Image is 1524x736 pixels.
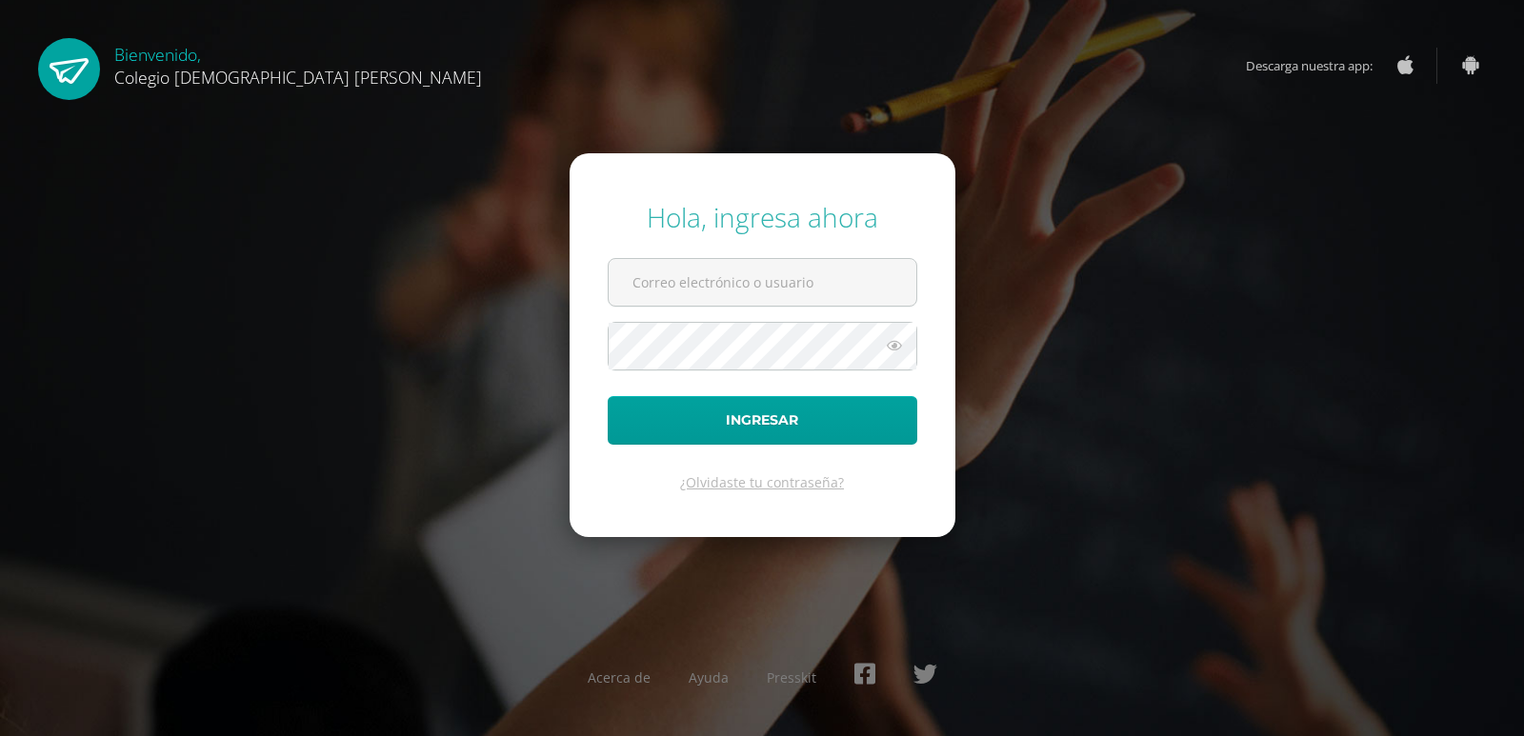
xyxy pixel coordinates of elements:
a: ¿Olvidaste tu contraseña? [680,473,844,491]
a: Acerca de [588,668,651,686]
a: Presskit [767,668,816,686]
a: Ayuda [689,668,729,686]
button: Ingresar [608,396,917,445]
input: Correo electrónico o usuario [609,259,916,306]
div: Hola, ingresa ahora [608,199,917,235]
span: Descarga nuestra app: [1246,48,1392,84]
span: Colegio [DEMOGRAPHIC_DATA] [PERSON_NAME] [114,66,482,89]
div: Bienvenido, [114,38,482,89]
